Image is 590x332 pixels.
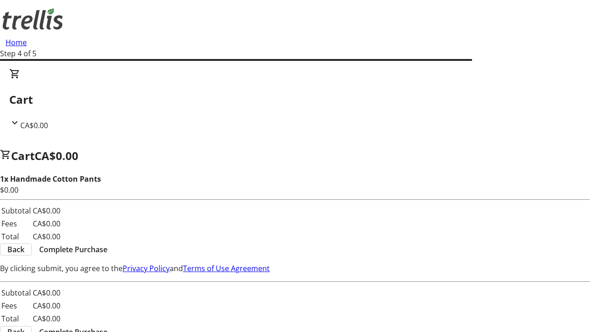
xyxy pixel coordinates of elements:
td: Total [1,231,31,243]
td: CA$0.00 [32,287,61,299]
span: CA$0.00 [35,148,78,163]
td: Subtotal [1,205,31,217]
td: Subtotal [1,287,31,299]
td: CA$0.00 [32,231,61,243]
span: Back [7,244,24,255]
span: Cart [11,148,35,163]
a: Privacy Policy [123,263,170,273]
span: Complete Purchase [39,244,107,255]
td: CA$0.00 [32,218,61,230]
h2: Cart [9,91,581,108]
button: Complete Purchase [32,244,115,255]
span: CA$0.00 [20,120,48,130]
td: CA$0.00 [32,205,61,217]
td: Total [1,313,31,325]
div: CartCA$0.00 [9,68,581,131]
a: Terms of Use Agreement [183,263,270,273]
td: Fees [1,218,31,230]
td: Fees [1,300,31,312]
td: CA$0.00 [32,300,61,312]
td: CA$0.00 [32,313,61,325]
